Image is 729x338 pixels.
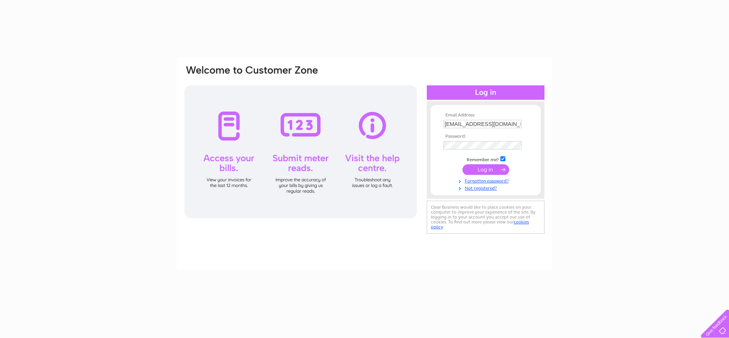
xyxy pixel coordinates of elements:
[462,164,509,175] input: Submit
[442,134,530,139] th: Password:
[427,201,544,234] div: Clear Business would like to place cookies on your computer to improve your experience of the sit...
[443,177,530,184] a: Forgotten password?
[443,184,530,191] a: Not registered?
[431,219,529,230] a: cookies policy
[442,113,530,118] th: Email Address:
[442,155,530,163] td: Remember me?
